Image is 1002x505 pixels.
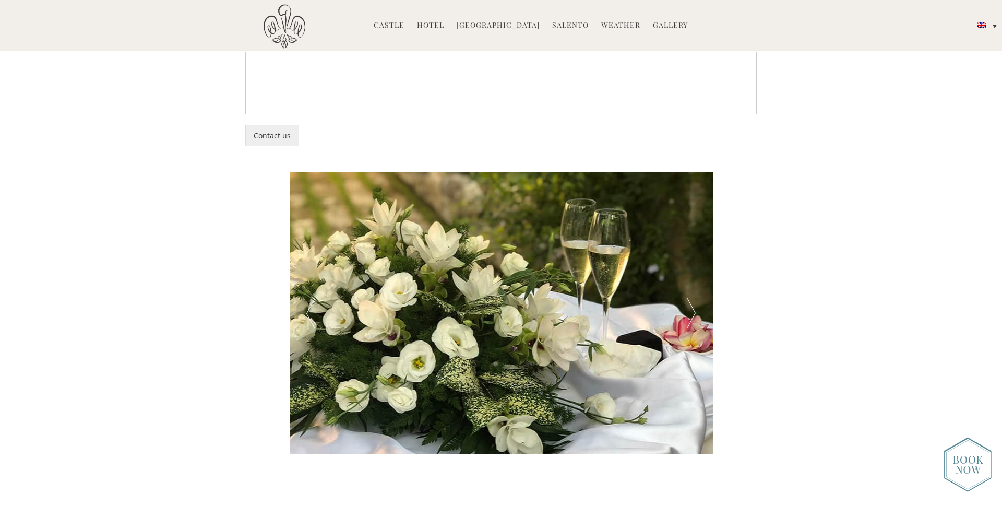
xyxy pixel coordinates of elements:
[977,22,986,28] img: English
[653,20,688,32] a: Gallery
[944,438,992,492] img: new-booknow.png
[245,125,299,146] button: Contact us
[601,20,640,32] a: Weather
[264,4,305,49] img: Castello di Ugento
[944,437,992,492] img: enquire_today_weddings_page.png
[552,20,589,32] a: Salento
[457,20,540,32] a: [GEOGRAPHIC_DATA]
[417,20,444,32] a: Hotel
[374,20,404,32] a: Castle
